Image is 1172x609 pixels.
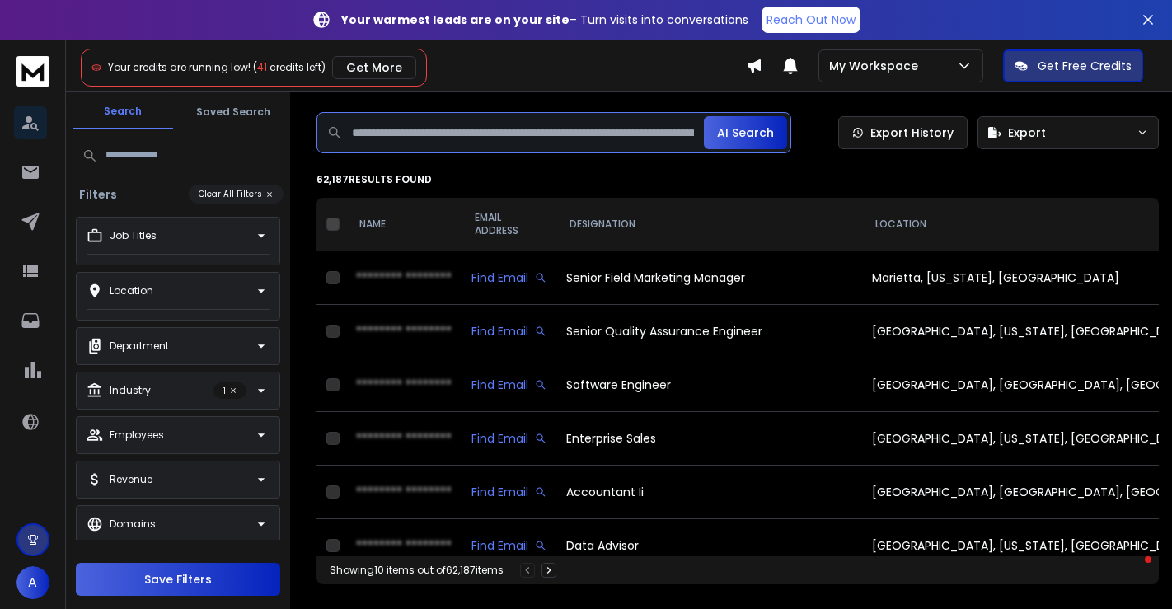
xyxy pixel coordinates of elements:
h3: Filters [73,186,124,203]
div: Find Email [471,269,546,286]
div: Find Email [471,430,546,447]
th: DESIGNATION [556,198,862,251]
p: Location [110,284,153,297]
p: My Workspace [829,58,925,74]
div: Find Email [471,537,546,554]
button: Search [73,95,173,129]
button: A [16,566,49,599]
span: Your credits are running low! [108,60,251,74]
p: Domains [110,518,156,531]
p: 1 [213,382,246,399]
p: Department [110,340,169,353]
button: Clear All Filters [189,185,284,204]
p: Reach Out Now [766,12,856,28]
th: EMAIL ADDRESS [462,198,556,251]
div: Find Email [471,377,546,393]
strong: Your warmest leads are on your site [341,12,570,28]
span: Export [1008,124,1046,141]
p: 62,187 results found [316,173,1159,186]
td: Senior Field Marketing Manager [556,251,862,305]
button: Save Filters [76,563,280,596]
td: Software Engineer [556,358,862,412]
iframe: Intercom live chat [1112,552,1151,592]
button: AI Search [704,116,787,149]
img: logo [16,56,49,87]
p: Revenue [110,473,152,486]
p: Employees [110,429,164,442]
th: NAME [346,198,462,251]
span: ( credits left) [253,60,326,74]
td: Enterprise Sales [556,412,862,466]
td: Accountant Ii [556,466,862,519]
p: Job Titles [110,229,157,242]
button: Get More [332,56,416,79]
td: Data Advisor [556,519,862,573]
button: Saved Search [183,96,284,129]
a: Reach Out Now [762,7,860,33]
p: Industry [110,384,151,397]
button: Get Free Credits [1003,49,1143,82]
p: – Turn visits into conversations [341,12,748,28]
a: Export History [838,116,968,149]
div: Showing 10 items out of 62,187 items [330,564,504,577]
div: Find Email [471,323,546,340]
p: Get Free Credits [1038,58,1132,74]
div: Find Email [471,484,546,500]
span: 41 [257,60,267,74]
td: Senior Quality Assurance Engineer [556,305,862,358]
